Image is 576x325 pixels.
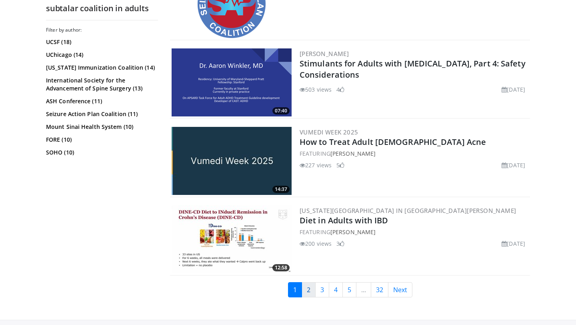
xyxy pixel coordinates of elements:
[46,76,156,92] a: International Society for the Advancement of Spine Surgery (13)
[336,85,344,94] li: 4
[342,282,356,297] a: 5
[46,123,156,131] a: Mount Sinai Health System (10)
[46,97,156,105] a: ASH Conference (11)
[172,205,292,273] a: 12:58
[272,264,290,271] span: 12:58
[46,38,156,46] a: UCSF (18)
[172,127,292,195] img: cafda053-7c92-44e5-9c58-a67d80068b2e.jpg.300x170_q85_crop-smart_upscale.jpg
[172,48,292,116] img: 98e66130-cee0-4957-87a8-5ed8d3d79bd9.png.300x170_q85_crop-smart_upscale.png
[300,207,516,215] a: [US_STATE][GEOGRAPHIC_DATA] in [GEOGRAPHIC_DATA][PERSON_NAME]
[300,136,486,147] a: How to Treat Adult [DEMOGRAPHIC_DATA] Acne
[300,239,332,248] li: 200 views
[46,64,156,72] a: [US_STATE] Immunization Coalition (14)
[315,282,329,297] a: 3
[300,50,349,58] a: [PERSON_NAME]
[502,239,525,248] li: [DATE]
[272,186,290,193] span: 14:37
[371,282,388,297] a: 32
[46,148,156,156] a: SOHO (10)
[46,3,158,14] h2: subtalar coalition in adults
[272,107,290,114] span: 07:40
[300,149,528,158] div: FEATURING
[502,161,525,169] li: [DATE]
[46,51,156,59] a: UChicago (14)
[288,282,302,297] a: 1
[172,127,292,195] a: 14:37
[336,239,344,248] li: 3
[329,282,343,297] a: 4
[300,128,358,136] a: Vumedi Week 2025
[46,110,156,118] a: Seizure Action Plan Coalition (11)
[330,228,376,236] a: [PERSON_NAME]
[388,282,412,297] a: Next
[170,282,530,297] nav: Search results pages
[300,85,332,94] li: 503 views
[502,85,525,94] li: [DATE]
[46,27,158,33] h3: Filter by author:
[300,228,528,236] div: FEATURING
[46,136,156,144] a: FORE (10)
[172,48,292,116] a: 07:40
[302,282,316,297] a: 2
[172,205,292,273] img: b32b0b7d-1d56-40c4-9c30-abe375425733.300x170_q85_crop-smart_upscale.jpg
[330,150,376,157] a: [PERSON_NAME]
[300,58,526,80] a: Stimulants for Adults with [MEDICAL_DATA], Part 4: Safety Considerations
[300,215,388,226] a: Diet in Adults with IBD
[300,161,332,169] li: 227 views
[336,161,344,169] li: 5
